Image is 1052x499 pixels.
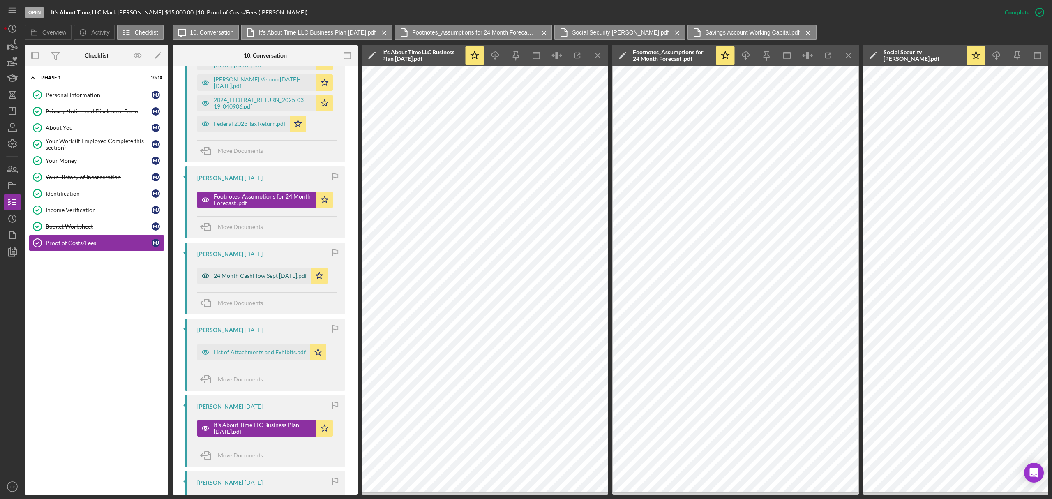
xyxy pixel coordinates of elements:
[197,141,271,161] button: Move Documents
[25,25,72,40] button: Overview
[165,9,196,16] div: $15,000.00
[214,273,307,279] div: 24 Month CashFlow Sept [DATE].pdf
[85,52,108,59] div: Checklist
[197,251,243,257] div: [PERSON_NAME]
[29,235,164,251] a: Proof of Costs/FeesMJ
[46,174,152,180] div: Your History of Incarceration
[197,420,333,437] button: It's About Time LLC Business Plan [DATE].pdf
[29,185,164,202] a: IdentificationMJ
[29,87,164,103] a: Personal InformationMJ
[152,124,160,132] div: M J
[91,29,109,36] label: Activity
[190,29,234,36] label: 10. Conversation
[10,485,15,489] text: PY
[258,29,376,36] label: It's About Time LLC Business Plan [DATE].pdf
[197,327,243,333] div: [PERSON_NAME]
[218,299,263,306] span: Move Documents
[197,217,271,237] button: Move Documents
[554,25,685,40] button: Social Security [PERSON_NAME].pdf
[152,107,160,116] div: M J
[197,344,326,360] button: List of Attachments and Exhibits.pdf
[218,452,263,459] span: Move Documents
[29,169,164,185] a: Your History of IncarcerationMJ
[29,218,164,235] a: Budget WorksheetMJ
[218,223,263,230] span: Move Documents
[46,190,152,197] div: Identification
[152,239,160,247] div: M J
[382,49,460,62] div: It's About Time LLC Business Plan [DATE].pdf
[152,189,160,198] div: M J
[46,125,152,131] div: About You
[29,152,164,169] a: Your MoneyMJ
[214,120,286,127] div: Federal 2023 Tax Return.pdf
[394,25,552,40] button: Footnotes_Assumptions for 24 Month Forecast .pdf
[29,136,164,152] a: Your Work (If Employed Complete this section)MJ
[197,74,333,91] button: [PERSON_NAME] Venmo [DATE]-[DATE].pdf
[197,95,333,111] button: 2024_FEDERAL_RETURN_2025-03-19_040906.pdf
[29,202,164,218] a: Income VerificationMJ
[241,25,392,40] button: It's About Time LLC Business Plan [DATE].pdf
[214,349,306,356] div: List of Attachments and Exhibits.pdf
[46,207,152,213] div: Income Verification
[46,92,152,98] div: Personal Information
[103,9,165,16] div: Mark [PERSON_NAME] |
[197,268,328,284] button: 24 Month CashFlow Sept [DATE].pdf
[245,403,263,410] time: 2025-07-29 13:08
[197,445,271,466] button: Move Documents
[705,29,799,36] label: Savings Account Working Capital.pdf
[214,97,312,110] div: 2024_FEDERAL_RETURN_2025-03-19_040906.pdf
[197,175,243,181] div: [PERSON_NAME]
[135,29,158,36] label: Checklist
[997,4,1048,21] button: Complete
[197,369,271,390] button: Move Documents
[214,193,312,206] div: Footnotes_Assumptions for 24 Month Forecast .pdf
[4,478,21,495] button: PY
[25,7,44,18] div: Open
[214,76,312,89] div: [PERSON_NAME] Venmo [DATE]-[DATE].pdf
[412,29,535,36] label: Footnotes_Assumptions for 24 Month Forecast .pdf
[572,29,669,36] label: Social Security [PERSON_NAME].pdf
[42,29,66,36] label: Overview
[152,91,160,99] div: M J
[245,479,263,486] time: 2025-07-28 19:13
[148,75,162,80] div: 10 / 10
[152,157,160,165] div: M J
[29,120,164,136] a: About YouMJ
[633,49,711,62] div: Footnotes_Assumptions for 24 Month Forecast .pdf
[152,173,160,181] div: M J
[244,52,287,59] div: 10. Conversation
[29,103,164,120] a: Privacy Notice and Disclosure FormMJ
[197,116,306,132] button: Federal 2023 Tax Return.pdf
[51,9,103,16] div: |
[245,327,263,333] time: 2025-07-29 13:08
[1005,4,1029,21] div: Complete
[197,479,243,486] div: [PERSON_NAME]
[884,49,962,62] div: Social Security [PERSON_NAME].pdf
[687,25,816,40] button: Savings Account Working Capital.pdf
[51,9,101,16] b: It's About Time, LLC
[152,222,160,231] div: M J
[173,25,239,40] button: 10. Conversation
[41,75,142,80] div: Phase 1
[218,376,263,383] span: Move Documents
[197,293,271,313] button: Move Documents
[152,140,160,148] div: M J
[152,206,160,214] div: M J
[196,9,307,16] div: | 10. Proof of Costs/Fees ([PERSON_NAME])
[46,138,152,151] div: Your Work (If Employed Complete this section)
[46,223,152,230] div: Budget Worksheet
[117,25,164,40] button: Checklist
[245,175,263,181] time: 2025-07-29 13:17
[218,147,263,154] span: Move Documents
[197,192,333,208] button: Footnotes_Assumptions for 24 Month Forecast .pdf
[46,240,152,246] div: Proof of Costs/Fees
[46,108,152,115] div: Privacy Notice and Disclosure Form
[1024,463,1044,483] div: Open Intercom Messenger
[245,251,263,257] time: 2025-07-29 13:16
[46,157,152,164] div: Your Money
[214,422,312,435] div: It's About Time LLC Business Plan [DATE].pdf
[74,25,115,40] button: Activity
[197,403,243,410] div: [PERSON_NAME]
